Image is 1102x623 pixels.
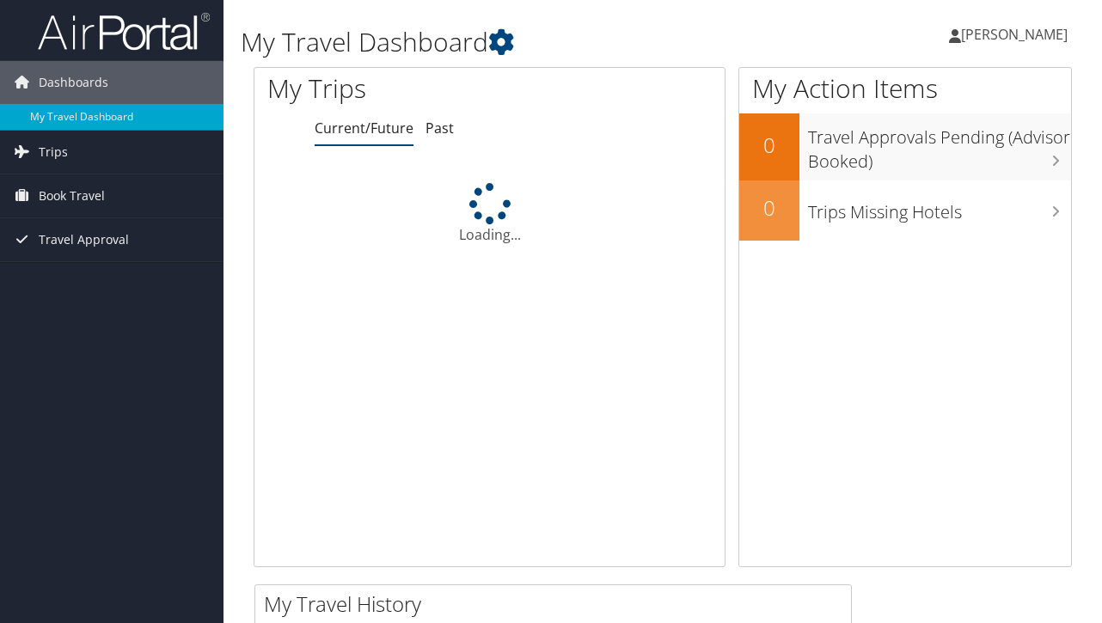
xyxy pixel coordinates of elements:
[739,193,799,223] h2: 0
[38,11,210,52] img: airportal-logo.png
[739,131,799,160] h2: 0
[254,183,725,245] div: Loading...
[264,589,851,619] h2: My Travel History
[739,180,1071,241] a: 0Trips Missing Hotels
[949,9,1085,60] a: [PERSON_NAME]
[39,61,108,104] span: Dashboards
[808,117,1071,174] h3: Travel Approvals Pending (Advisor Booked)
[961,25,1068,44] span: [PERSON_NAME]
[739,70,1071,107] h1: My Action Items
[241,24,804,60] h1: My Travel Dashboard
[267,70,516,107] h1: My Trips
[425,119,454,137] a: Past
[39,174,105,217] span: Book Travel
[39,131,68,174] span: Trips
[315,119,413,137] a: Current/Future
[808,192,1071,224] h3: Trips Missing Hotels
[39,218,129,261] span: Travel Approval
[739,113,1071,180] a: 0Travel Approvals Pending (Advisor Booked)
